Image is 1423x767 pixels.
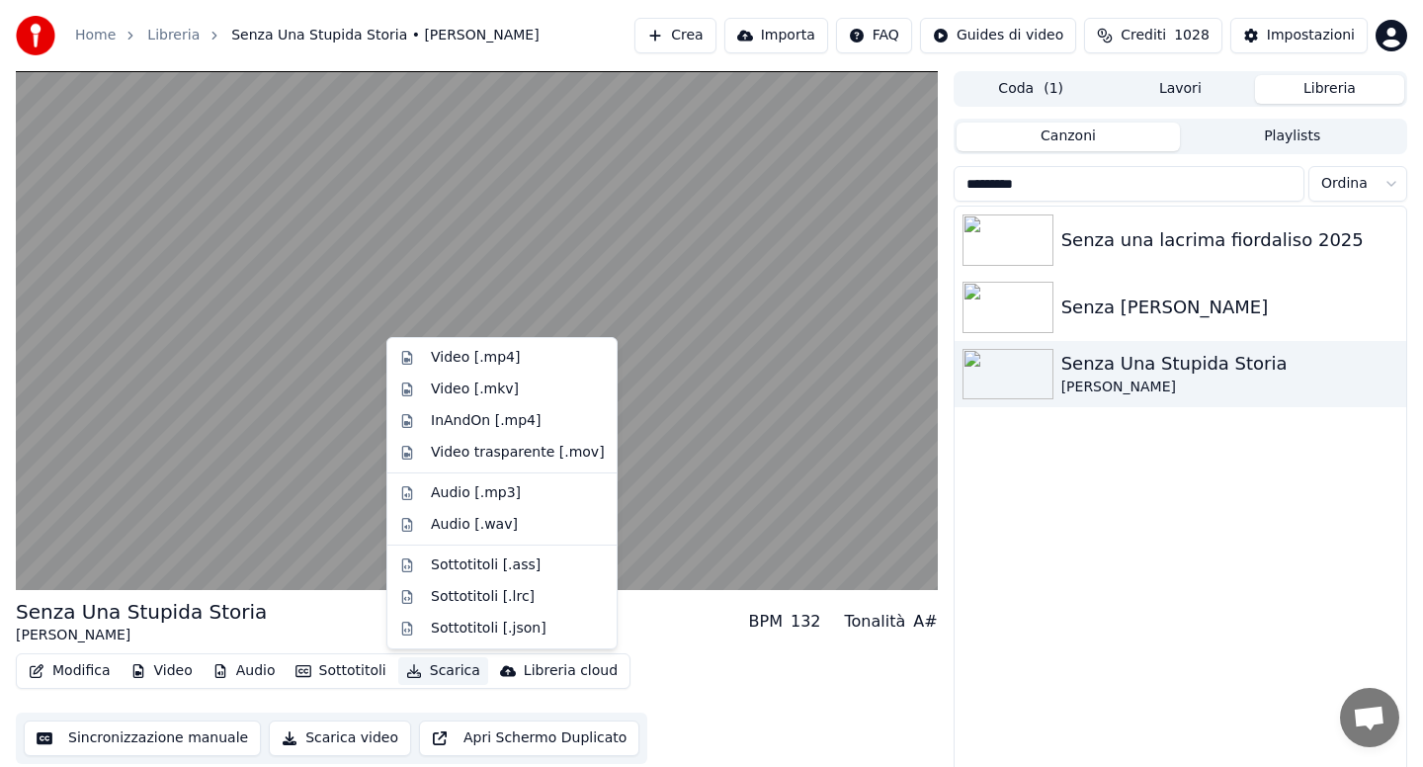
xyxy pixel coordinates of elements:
[724,18,828,53] button: Importa
[431,555,541,575] div: Sottotitoli [.ass]
[21,657,119,685] button: Modifica
[1180,123,1404,151] button: Playlists
[24,721,261,756] button: Sincronizzazione manuale
[1174,26,1210,45] span: 1028
[1230,18,1368,53] button: Impostazioni
[1061,378,1398,397] div: [PERSON_NAME]
[957,75,1106,104] button: Coda
[16,16,55,55] img: youka
[431,587,535,607] div: Sottotitoli [.lrc]
[431,348,520,368] div: Video [.mp4]
[75,26,540,45] nav: breadcrumb
[147,26,200,45] a: Libreria
[1061,350,1398,378] div: Senza Una Stupida Storia
[419,721,639,756] button: Apri Schermo Duplicato
[1121,26,1166,45] span: Crediti
[1106,75,1255,104] button: Lavori
[16,626,267,645] div: [PERSON_NAME]
[431,443,605,463] div: Video trasparente [.mov]
[1267,26,1355,45] div: Impostazioni
[205,657,284,685] button: Audio
[398,657,488,685] button: Scarica
[1061,294,1398,321] div: Senza [PERSON_NAME]
[791,610,821,634] div: 132
[524,661,618,681] div: Libreria cloud
[431,619,546,639] div: Sottotitoli [.json]
[123,657,201,685] button: Video
[845,610,906,634] div: Tonalità
[920,18,1076,53] button: Guides di video
[957,123,1181,151] button: Canzoni
[431,380,519,399] div: Video [.mkv]
[913,610,937,634] div: A#
[634,18,715,53] button: Crea
[1044,79,1063,99] span: ( 1 )
[749,610,783,634] div: BPM
[1321,174,1368,194] span: Ordina
[288,657,394,685] button: Sottotitoli
[231,26,539,45] span: Senza Una Stupida Storia • [PERSON_NAME]
[16,598,267,626] div: Senza Una Stupida Storia
[1255,75,1404,104] button: Libreria
[1084,18,1222,53] button: Crediti1028
[431,515,518,535] div: Audio [.wav]
[75,26,116,45] a: Home
[431,483,521,503] div: Audio [.mp3]
[431,411,542,431] div: InAndOn [.mp4]
[836,18,912,53] button: FAQ
[1340,688,1399,747] div: Aprire la chat
[1061,226,1398,254] div: Senza una lacrima fiordaliso 2025
[269,721,411,756] button: Scarica video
